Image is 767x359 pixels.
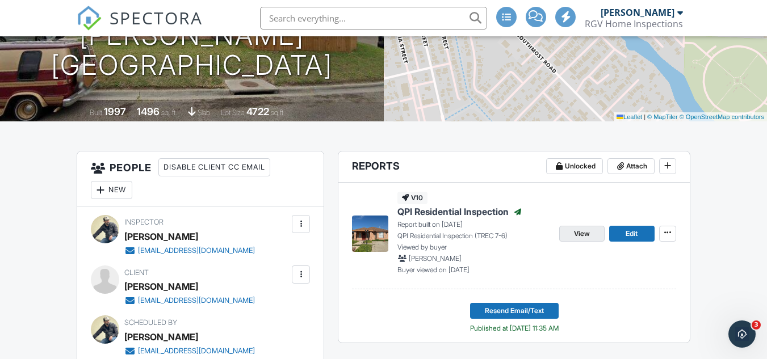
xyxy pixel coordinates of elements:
[124,218,164,226] span: Inspector
[680,113,764,120] a: © OpenStreetMap contributors
[110,6,203,29] span: SPECTORA
[124,245,255,256] a: [EMAIL_ADDRESS][DOMAIN_NAME]
[124,318,177,327] span: Scheduled By
[124,228,198,245] div: [PERSON_NAME]
[124,328,198,345] div: [PERSON_NAME]
[77,151,324,206] h3: People
[124,295,255,306] a: [EMAIL_ADDRESS][DOMAIN_NAME]
[138,246,255,255] div: [EMAIL_ADDRESS][DOMAIN_NAME]
[617,113,642,120] a: Leaflet
[198,108,210,117] span: slab
[601,7,674,18] div: [PERSON_NAME]
[260,7,487,29] input: Search everything...
[124,278,198,295] div: [PERSON_NAME]
[271,108,285,117] span: sq.ft.
[104,105,126,117] div: 1997
[644,113,646,120] span: |
[728,320,756,348] iframe: Intercom live chat
[161,108,177,117] span: sq. ft.
[77,6,102,31] img: The Best Home Inspection Software - Spectora
[221,108,245,117] span: Lot Size
[138,296,255,305] div: [EMAIL_ADDRESS][DOMAIN_NAME]
[124,268,149,277] span: Client
[647,113,678,120] a: © MapTiler
[124,345,255,357] a: [EMAIL_ADDRESS][DOMAIN_NAME]
[752,320,761,330] span: 3
[90,108,102,117] span: Built
[138,347,255,356] div: [EMAIL_ADDRESS][DOMAIN_NAME]
[137,105,160,117] div: 1496
[158,158,270,176] div: Disable Client CC Email
[77,15,203,39] a: SPECTORA
[585,18,683,29] div: RGV Home Inspections
[91,181,132,199] div: New
[246,105,269,117] div: 4722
